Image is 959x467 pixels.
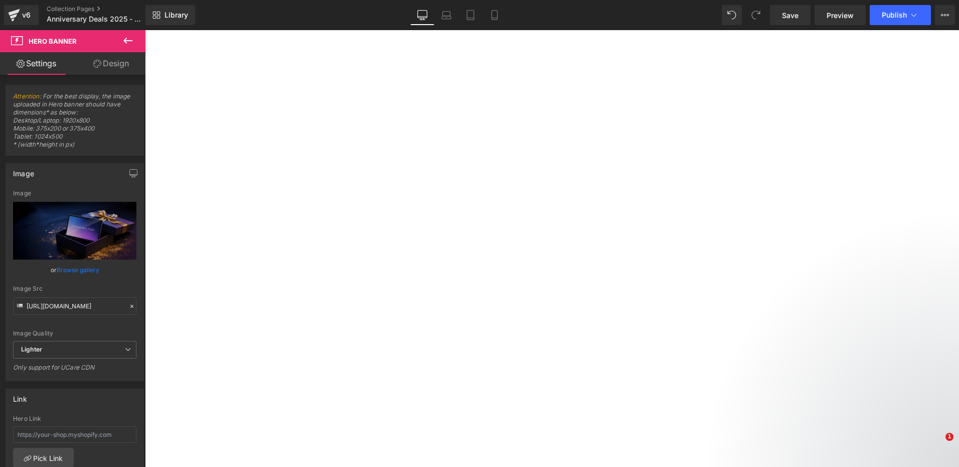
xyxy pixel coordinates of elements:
[13,92,40,100] a: Attention
[945,433,953,441] span: 1
[13,426,136,443] input: https://your-shop.myshopify.com
[145,5,195,25] a: New Library
[29,37,77,45] span: Hero Banner
[47,15,143,23] span: Anniversary Deals 2025 - [PERSON_NAME]
[722,5,742,25] button: Undo
[483,5,507,25] a: Mobile
[882,11,907,19] span: Publish
[434,5,458,25] a: Laptop
[458,5,483,25] a: Tablet
[75,52,147,75] a: Design
[13,330,136,337] div: Image Quality
[13,190,136,197] div: Image
[870,5,931,25] button: Publish
[47,5,162,13] a: Collection Pages
[165,11,188,20] span: Library
[13,285,136,292] div: Image Src
[746,5,766,25] button: Redo
[925,433,949,457] iframe: Intercom live chat
[13,364,136,378] div: Only support for UCare CDN
[782,10,798,21] span: Save
[4,5,39,25] a: v6
[57,261,99,279] a: Browse gallery
[13,389,27,403] div: Link
[13,297,136,315] input: Link
[13,92,136,155] span: : For the best display, the image uploaded in Hero banner should have dimensions* as below: Deskt...
[13,415,136,422] div: Hero Link
[815,5,866,25] a: Preview
[935,5,955,25] button: More
[21,345,42,353] b: Lighter
[827,10,854,21] span: Preview
[410,5,434,25] a: Desktop
[20,9,33,22] div: v6
[13,164,34,178] div: Image
[13,265,136,275] div: or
